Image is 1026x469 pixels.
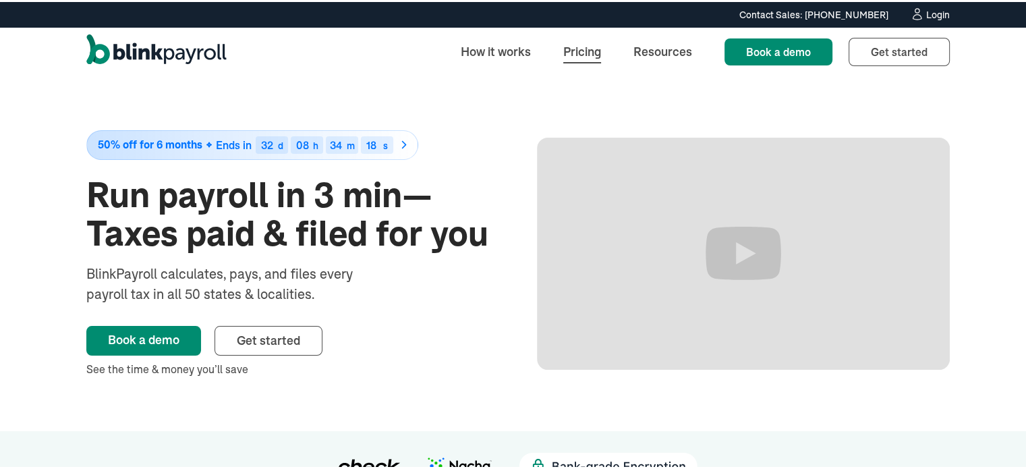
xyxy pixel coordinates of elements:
span: Ends in [216,136,252,150]
a: Book a demo [724,36,832,63]
div: d [278,139,283,148]
span: 08 [296,136,309,150]
a: Book a demo [86,324,201,354]
h1: Run payroll in 3 min—Taxes paid & filed for you [86,174,499,251]
span: Book a demo [746,43,811,57]
a: Get started [849,36,950,64]
div: BlinkPayroll calculates, pays, and files every payroll tax in all 50 states & localities. [86,262,389,302]
span: 18 [366,136,376,150]
div: See the time & money you’ll save [86,359,499,375]
div: Login [926,8,950,18]
a: Pricing [552,35,612,64]
a: Get started [215,324,322,354]
span: 34 [330,136,342,150]
iframe: Run Payroll in 3 min with BlinkPayroll [537,136,950,368]
span: Get started [237,331,300,346]
a: Resources [623,35,703,64]
span: 32 [261,136,273,150]
div: Contact Sales: [PHONE_NUMBER] [739,6,888,20]
a: home [86,32,227,67]
div: h [313,139,318,148]
a: 50% off for 6 monthsEnds in32d08h34m18s [86,128,499,158]
div: m [347,139,355,148]
div: s [383,139,388,148]
span: 50% off for 6 months [98,137,202,148]
a: How it works [450,35,542,64]
a: Login [910,5,950,20]
span: Get started [871,43,928,57]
